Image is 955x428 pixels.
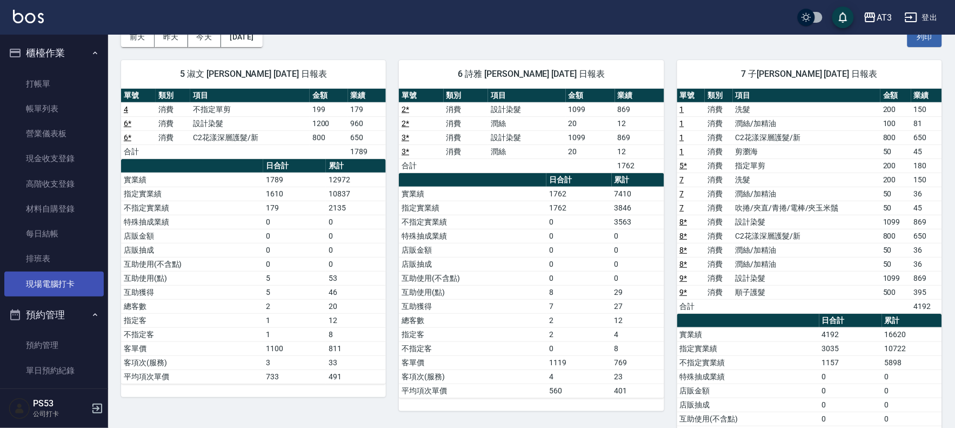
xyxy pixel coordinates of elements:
[882,327,942,341] td: 16620
[911,130,942,144] td: 650
[705,257,733,271] td: 消費
[612,201,664,215] td: 3846
[121,89,386,159] table: a dense table
[399,370,546,384] td: 客項次(服務)
[121,27,155,47] button: 前天
[880,215,911,229] td: 1099
[733,173,881,187] td: 洗髮
[705,159,733,173] td: 消費
[263,187,326,201] td: 1610
[263,370,326,384] td: 733
[190,116,310,130] td: 設計染髮
[819,355,882,370] td: 1157
[612,229,664,243] td: 0
[488,144,565,159] td: 潤絲
[566,144,615,159] td: 20
[4,196,104,221] a: 材料自購登錄
[733,102,881,116] td: 洗髮
[546,229,611,243] td: 0
[733,229,881,243] td: C2花漾深層護髮/新
[326,285,386,299] td: 46
[326,341,386,355] td: 811
[121,201,263,215] td: 不指定實業績
[880,116,911,130] td: 100
[677,341,819,355] td: 指定實業績
[13,10,44,23] img: Logo
[326,327,386,341] td: 8
[612,271,664,285] td: 0
[705,271,733,285] td: 消費
[310,102,348,116] td: 199
[4,221,104,246] a: 每日結帳
[880,257,911,271] td: 50
[880,285,911,299] td: 500
[326,215,386,229] td: 0
[399,299,546,313] td: 互助獲得
[444,130,489,144] td: 消費
[546,327,611,341] td: 2
[819,314,882,328] th: 日合計
[880,130,911,144] td: 800
[4,39,104,67] button: 櫃檯作業
[4,146,104,171] a: 現金收支登錄
[263,229,326,243] td: 0
[911,299,942,313] td: 4192
[155,27,188,47] button: 昨天
[121,215,263,229] td: 特殊抽成業績
[819,398,882,412] td: 0
[399,355,546,370] td: 客單價
[733,257,881,271] td: 潤絲/加精油
[546,370,611,384] td: 4
[33,398,88,409] h5: PS53
[882,370,942,384] td: 0
[612,243,664,257] td: 0
[877,11,892,24] div: AT3
[882,341,942,355] td: 10722
[612,173,664,187] th: 累計
[412,69,651,80] span: 6 詩雅 [PERSON_NAME] [DATE] 日報表
[399,384,546,398] td: 平均項次單價
[121,243,263,257] td: 店販抽成
[221,27,262,47] button: [DATE]
[33,409,88,419] p: 公司打卡
[612,299,664,313] td: 27
[399,229,546,243] td: 特殊抽成業績
[263,201,326,215] td: 179
[907,27,942,47] button: 列印
[677,355,819,370] td: 不指定實業績
[705,229,733,243] td: 消費
[612,313,664,327] td: 12
[612,257,664,271] td: 0
[615,102,664,116] td: 869
[348,116,386,130] td: 960
[615,144,664,159] td: 12
[399,285,546,299] td: 互助使用(點)
[819,384,882,398] td: 0
[612,327,664,341] td: 4
[488,102,565,116] td: 設計染髮
[121,159,386,384] table: a dense table
[546,243,611,257] td: 0
[121,89,156,103] th: 單號
[733,215,881,229] td: 設計染髮
[733,116,881,130] td: 潤絲/加精油
[4,358,104,383] a: 單日預約紀錄
[121,341,263,355] td: 客單價
[263,159,326,173] th: 日合計
[680,147,684,156] a: 1
[705,187,733,201] td: 消費
[911,257,942,271] td: 36
[121,327,263,341] td: 不指定客
[4,121,104,146] a: 營業儀表板
[690,69,929,80] span: 7 子[PERSON_NAME] [DATE] 日報表
[882,398,942,412] td: 0
[4,272,104,297] a: 現場電腦打卡
[121,370,263,384] td: 平均項次單價
[911,144,942,159] td: 45
[399,89,444,103] th: 單號
[677,327,819,341] td: 實業績
[882,355,942,370] td: 5898
[326,370,386,384] td: 491
[121,271,263,285] td: 互助使用(點)
[546,271,611,285] td: 0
